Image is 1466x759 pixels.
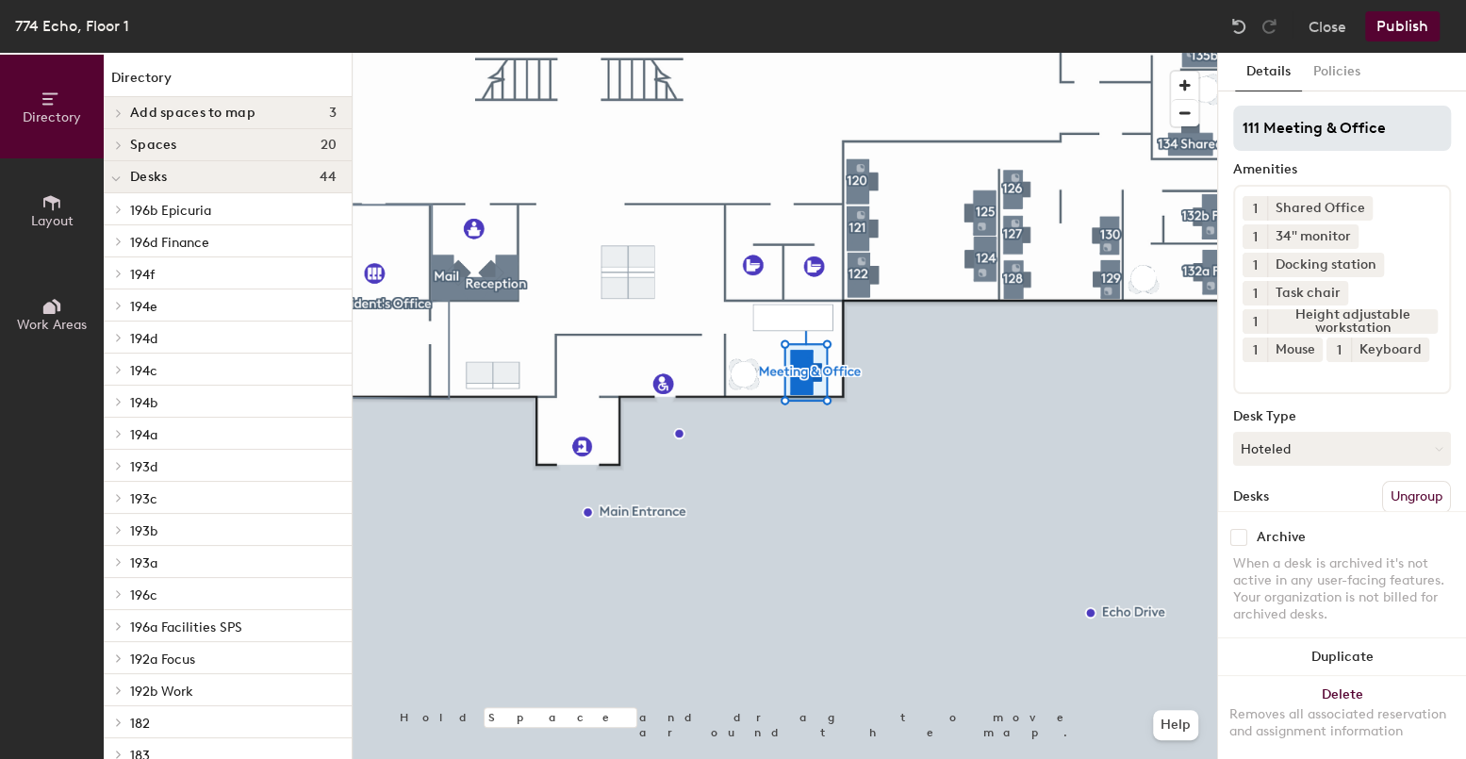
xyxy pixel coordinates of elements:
[1233,162,1451,177] div: Amenities
[1267,196,1373,221] div: Shared Office
[1267,309,1438,334] div: Height adjustable workstation
[1267,281,1348,305] div: Task chair
[1233,489,1269,504] div: Desks
[1267,338,1323,362] div: Mouse
[329,106,337,121] span: 3
[1218,676,1466,759] button: DeleteRemoves all associated reservation and assignment information
[130,170,167,185] span: Desks
[1243,281,1267,305] button: 1
[1382,481,1451,513] button: Ungroup
[130,459,157,475] span: 193d
[1233,409,1451,424] div: Desk Type
[1260,17,1278,36] img: Redo
[1351,338,1429,362] div: Keyboard
[130,395,157,411] span: 194b
[1337,340,1342,360] span: 1
[1267,253,1384,277] div: Docking station
[1243,338,1267,362] button: 1
[1233,432,1451,466] button: Hoteled
[1243,196,1267,221] button: 1
[130,331,157,347] span: 194d
[130,138,177,153] span: Spaces
[1218,638,1466,676] button: Duplicate
[31,213,74,229] span: Layout
[1243,253,1267,277] button: 1
[1309,11,1346,41] button: Close
[15,14,129,38] div: 774 Echo, Floor 1
[130,523,157,539] span: 193b
[23,109,81,125] span: Directory
[1365,11,1440,41] button: Publish
[130,491,157,507] span: 193c
[130,587,157,603] span: 196c
[130,267,155,283] span: 194f
[1253,256,1258,275] span: 1
[130,555,157,571] span: 193a
[1153,710,1198,740] button: Help
[104,68,352,97] h1: Directory
[1253,284,1258,304] span: 1
[1243,309,1267,334] button: 1
[130,619,242,635] span: 196a Facilities SPS
[1253,199,1258,219] span: 1
[319,170,337,185] span: 44
[1229,17,1248,36] img: Undo
[130,684,193,700] span: 192b Work
[1235,53,1302,91] button: Details
[130,363,157,379] span: 194c
[130,299,157,315] span: 194e
[1253,340,1258,360] span: 1
[1253,227,1258,247] span: 1
[130,203,211,219] span: 196b Epicuria
[1233,555,1451,623] div: When a desk is archived it's not active in any user-facing features. Your organization is not bil...
[130,235,209,251] span: 196d Finance
[320,138,337,153] span: 20
[130,106,255,121] span: Add spaces to map
[130,427,157,443] span: 194a
[130,716,150,732] span: 182
[1243,224,1267,249] button: 1
[1229,706,1455,740] div: Removes all associated reservation and assignment information
[1253,312,1258,332] span: 1
[1326,338,1351,362] button: 1
[1302,53,1372,91] button: Policies
[1257,530,1306,545] div: Archive
[17,317,87,333] span: Work Areas
[130,652,195,668] span: 192a Focus
[1267,224,1359,249] div: 34" monitor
